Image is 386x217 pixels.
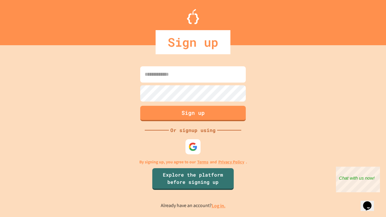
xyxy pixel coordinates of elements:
a: Log in. [212,203,226,209]
a: Terms [197,159,208,165]
p: Already have an account? [161,202,226,209]
iframe: chat widget [361,193,380,211]
p: By signing up, you agree to our and . [139,159,247,165]
div: Sign up [156,30,230,54]
img: Logo.svg [187,9,199,24]
iframe: chat widget [336,167,380,192]
a: Privacy Policy [218,159,244,165]
a: Explore the platform before signing up [152,168,234,190]
button: Sign up [140,106,246,121]
div: Or signup using [169,127,217,134]
img: google-icon.svg [188,142,198,151]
